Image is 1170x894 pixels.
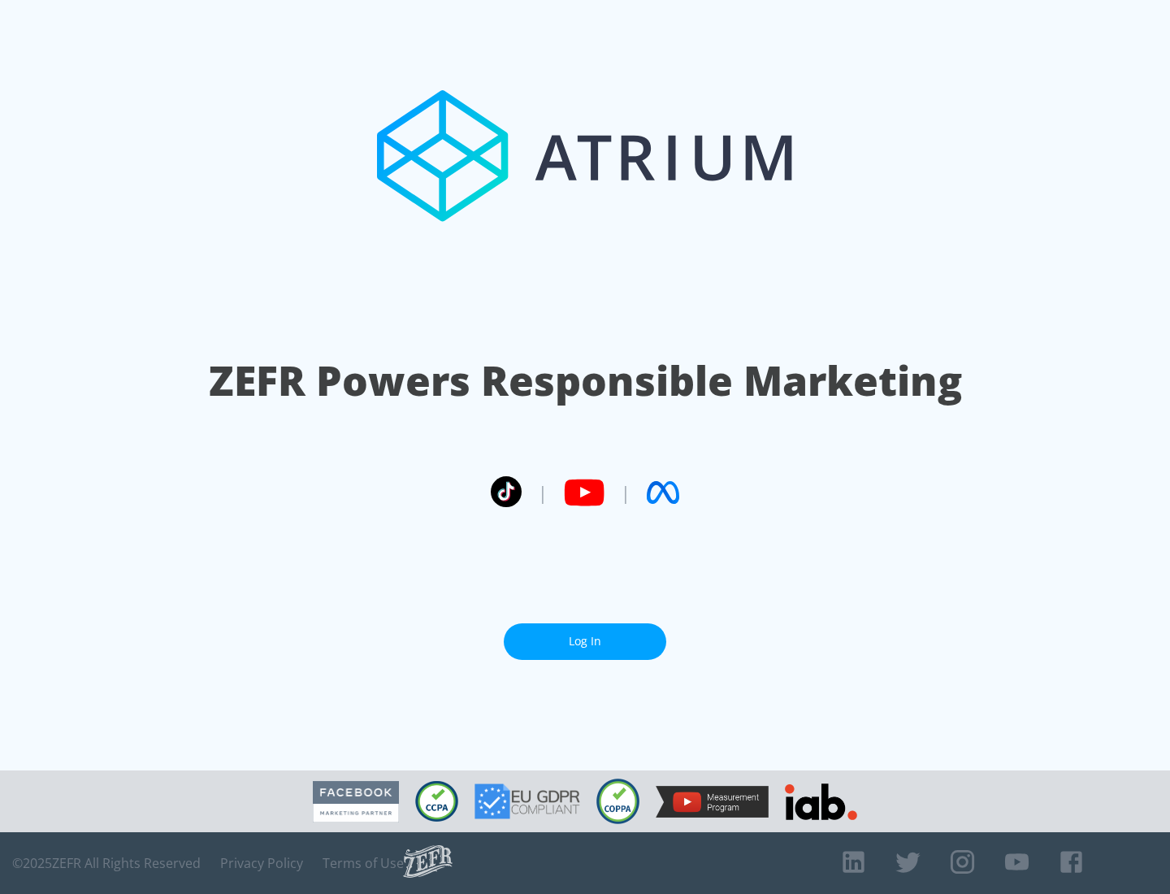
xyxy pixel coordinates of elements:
span: | [538,480,548,505]
img: COPPA Compliant [596,779,639,824]
a: Privacy Policy [220,855,303,871]
img: IAB [785,783,857,820]
h1: ZEFR Powers Responsible Marketing [209,353,962,409]
img: GDPR Compliant [474,783,580,819]
img: YouTube Measurement Program [656,786,769,818]
a: Terms of Use [323,855,404,871]
a: Log In [504,623,666,660]
img: CCPA Compliant [415,781,458,822]
span: | [621,480,630,505]
img: Facebook Marketing Partner [313,781,399,822]
span: © 2025 ZEFR All Rights Reserved [12,855,201,871]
